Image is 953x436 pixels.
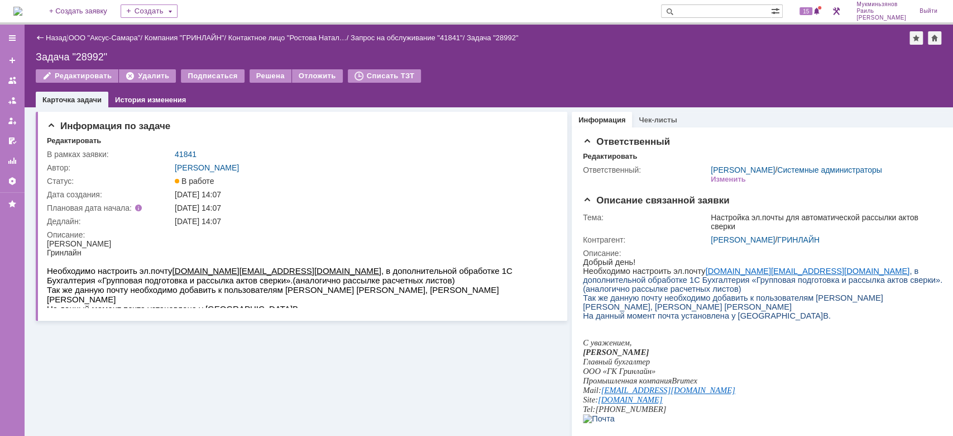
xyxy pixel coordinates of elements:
span: Расширенный поиск [771,5,782,16]
span: Ответственный [583,136,670,147]
a: [DOMAIN_NAME][EMAIL_ADDRESS][DOMAIN_NAME] [122,9,327,18]
div: Настройка эл.почты для автоматической рассылки актов сверки [711,213,941,231]
a: [DOMAIN_NAME][EMAIL_ADDRESS][DOMAIN_NAME] [126,27,334,36]
a: Системные администраторы [777,165,882,174]
div: / [351,34,467,42]
a: Перейти на домашнюю страницу [13,7,22,16]
a: Информация [578,116,625,124]
a: ООО "Аксус-Самара" [69,34,141,42]
a: Запрос на обслуживание "41841" [351,34,463,42]
div: / [711,165,882,174]
div: / [228,34,351,42]
div: Контрагент: [583,235,708,244]
a: ГРИНЛАЙН [777,235,820,244]
div: Редактировать [47,136,101,145]
div: Статус: [47,177,173,186]
span: В работе [175,177,214,186]
a: Создать заявку [3,51,21,69]
a: [DOMAIN_NAME] [15,138,80,146]
div: Ответственный: [583,165,708,174]
a: [PERSON_NAME] [711,165,775,174]
a: Компания "ГРИНЛАЙН" [145,34,224,42]
div: / [69,34,145,42]
span: 15 [799,7,812,15]
span: Информация по задаче [47,121,170,131]
div: / [145,34,228,42]
div: | [66,33,68,41]
div: Создать [121,4,178,18]
div: Тема: [583,213,708,222]
div: Дедлайн: [47,217,173,226]
a: Заявки на командах [3,72,21,89]
span: Раиль [856,8,906,15]
div: Автор: [47,163,173,172]
div: Плановая дата начала: [47,203,159,212]
span: [PHONE_NUMBER] [12,147,83,156]
div: Редактировать [583,152,637,161]
span: Brumex [89,119,114,127]
a: Мои заявки [3,112,21,130]
a: История изменения [115,96,186,104]
div: [DATE] 14:07 [175,217,556,226]
span: : [9,147,12,156]
a: 41841 [175,150,197,159]
div: Изменить [711,175,746,184]
a: [PERSON_NAME] [711,235,775,244]
div: [DATE] 14:07 [175,190,556,199]
span: Мукминьзянов [856,1,906,8]
div: В рамках заявки: [47,150,173,159]
div: Описание: [47,230,558,239]
div: Добавить в избранное [909,31,923,45]
div: Задача "28992" [467,34,519,42]
div: Сделать домашней страницей [928,31,941,45]
a: Карточка задачи [42,96,102,104]
a: [PERSON_NAME] [175,163,239,172]
a: Контактное лицо "Ростова Натал… [228,34,347,42]
a: Заявки в моей ответственности [3,92,21,110]
div: Дата создания: [47,190,173,199]
span: [PERSON_NAME] [856,15,906,21]
div: Задача "28992" [36,51,942,63]
a: Настройки [3,172,21,190]
div: / [711,235,941,244]
img: logo [13,7,22,16]
a: Чек-листы [639,116,677,124]
span: Описание связанной заявки [583,195,729,206]
div: Описание: [583,249,944,258]
a: Назад [46,34,66,42]
a: Отчеты [3,152,21,170]
div: [DATE] 14:07 [175,203,556,212]
a: [EMAIL_ADDRESS][DOMAIN_NAME] [18,128,152,137]
a: Мои согласования [3,132,21,150]
a: Перейти в интерфейс администратора [830,4,843,18]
